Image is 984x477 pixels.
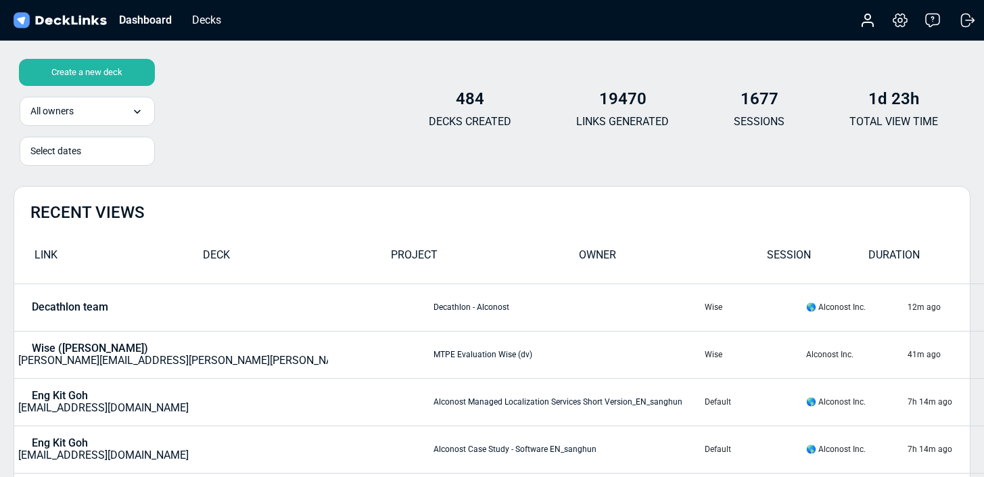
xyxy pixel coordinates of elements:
div: All owners [20,97,155,126]
b: 19470 [599,89,647,108]
a: MTPE Evaluation Wise (dv) [434,350,532,359]
div: LINK [14,247,203,271]
div: DURATION [868,247,970,271]
p: Wise ([PERSON_NAME]) [32,342,148,355]
p: TOTAL VIEW TIME [849,114,938,130]
b: 1677 [741,89,778,108]
p: Eng Kit Goh [32,390,88,402]
div: [EMAIL_ADDRESS][DOMAIN_NAME] [18,390,189,414]
div: Select dates [30,144,144,158]
div: PROJECT [391,247,579,271]
td: Default [704,378,805,426]
div: OWNER [579,247,767,271]
p: SESSIONS [734,114,784,130]
a: Wise ([PERSON_NAME])[PERSON_NAME][EMAIL_ADDRESS][PERSON_NAME][PERSON_NAME][DOMAIN_NAME] [15,342,328,367]
div: Decks [185,12,228,28]
p: Eng Kit Goh [32,437,88,449]
a: Decathlon team [15,301,328,313]
img: DeckLinks [11,11,109,30]
div: SESSION [767,247,868,271]
div: Dashboard [112,12,179,28]
b: 1d 23h [868,89,919,108]
a: Decathlon - Alconost [434,302,509,312]
h2: RECENT VIEWS [30,203,145,223]
p: DECKS CREATED [429,114,511,130]
div: Create a new deck [19,59,155,86]
div: [PERSON_NAME][EMAIL_ADDRESS][PERSON_NAME][PERSON_NAME][DOMAIN_NAME] [18,342,432,367]
td: Default [704,426,805,473]
a: Eng Kit Goh[EMAIL_ADDRESS][DOMAIN_NAME] [15,437,328,461]
b: 484 [456,89,484,108]
td: 🌎 Alconost Inc. [805,378,907,426]
td: Alconost Inc. [805,331,907,378]
td: Wise [704,283,805,331]
p: LINKS GENERATED [576,114,669,130]
a: Alconost Managed Localization Services Short Version_EN_sanghun [434,397,682,407]
div: [EMAIL_ADDRESS][DOMAIN_NAME] [18,437,189,461]
td: Wise [704,331,805,378]
a: Alconost Case Study - Software EN_sanghun [434,445,596,454]
td: 🌎 Alconost Inc. [805,426,907,473]
td: 🌎 Alconost Inc. [805,283,907,331]
p: Decathlon team [32,301,108,313]
a: Eng Kit Goh[EMAIL_ADDRESS][DOMAIN_NAME] [15,390,328,414]
div: DECK [203,247,391,271]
